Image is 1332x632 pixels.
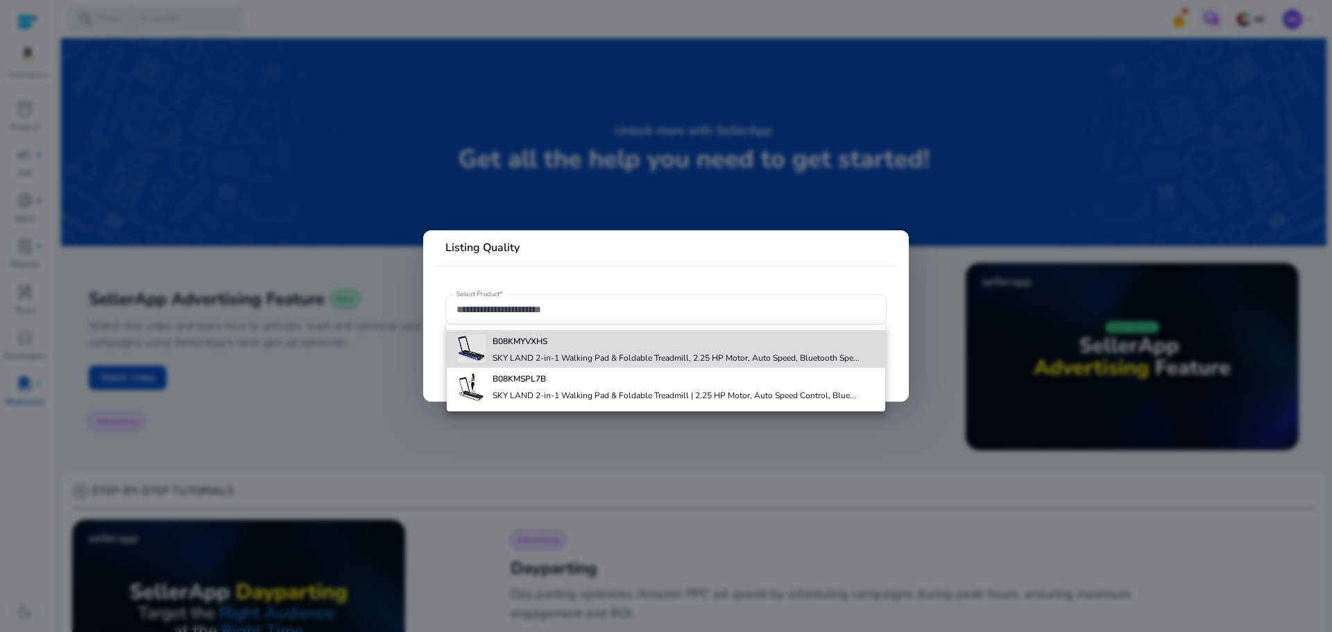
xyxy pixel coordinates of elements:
[493,390,856,401] h4: SKY LAND 2-in-1 Walking Pad & Foldable Treadmill | 2.25 HP Motor, Auto Speed Control, Blue...
[493,336,547,347] b: B08KMYVXHS
[493,373,546,384] b: B08KMSPL7B
[445,240,520,255] b: Listing Quality
[493,352,860,364] h4: SKY LAND 2-in-1 Walking Pad & Foldable Treadmill, 2.25 HP Motor, Auto Speed, Bluetooth Spe...
[458,335,486,363] img: 41i0a62kb0L._AC_US40_.jpg
[458,373,486,401] img: 41eB5CFyICL._AC_US40_.jpg
[456,289,503,299] mat-label: Select Product*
